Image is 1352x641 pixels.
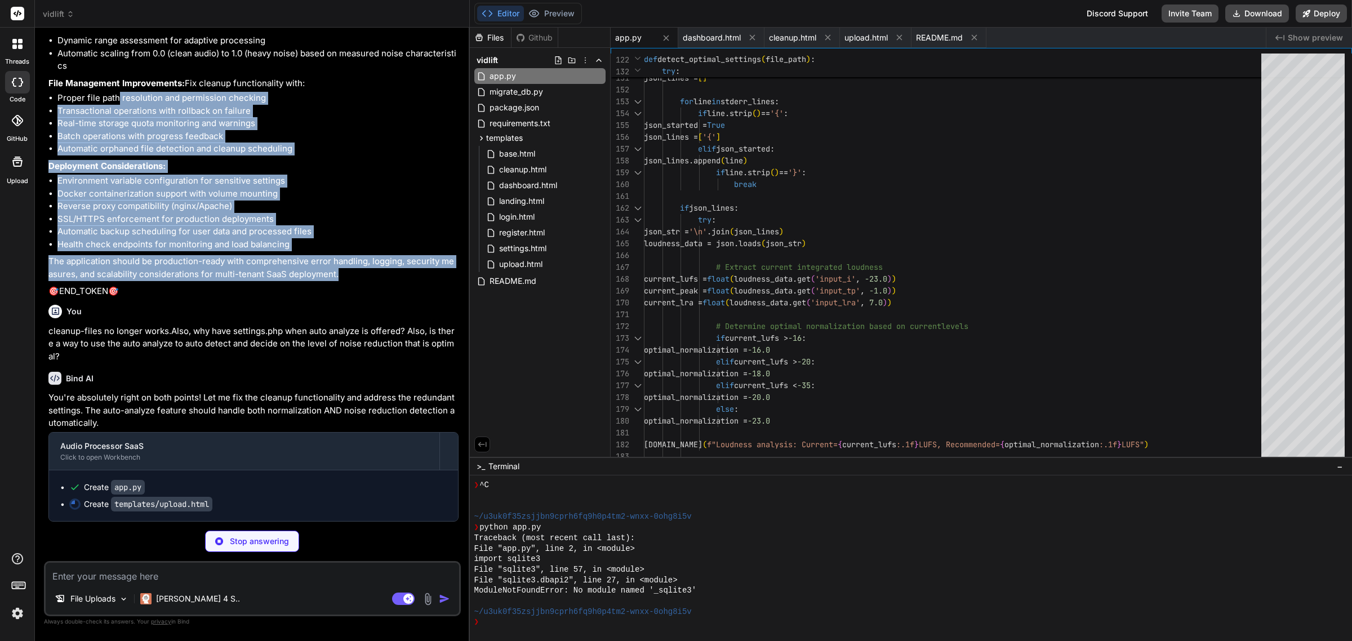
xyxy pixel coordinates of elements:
button: Deploy [1296,5,1347,23]
span: -16.0 [748,345,770,355]
div: 172 [611,320,629,332]
span: '{' [770,108,784,118]
span: '\n' [689,226,707,237]
span: ^C [479,480,489,491]
span: 132 [611,66,629,78]
span: : [802,333,806,343]
span: if [698,108,707,118]
span: ( [730,286,734,296]
span: : [711,215,716,225]
div: Create [84,498,212,510]
span: README.md [488,274,537,288]
span: : [675,66,680,76]
span: ModuleNotFoundError: No module named '_sqlite3' [474,585,697,596]
span: ] [716,132,721,142]
div: Click to collapse the range. [630,380,645,391]
span: : [734,203,739,213]
p: File Uploads [70,593,115,604]
h6: Bind AI [66,373,94,384]
span: line [725,155,743,166]
span: levels [941,321,968,331]
span: File "sqlite3", line 57, in <module> [474,564,644,575]
span: } [914,439,919,449]
span: import sqlite3 [474,554,541,564]
span: json_lines [734,226,779,237]
span: loudness_data.get [734,286,811,296]
span: login.html [498,210,536,224]
img: icon [439,593,450,604]
div: Click to collapse the range. [630,202,645,214]
span: ) [892,286,896,296]
li: Environment variable configuration for sensitive settings [57,175,459,188]
span: 7.0 [869,297,883,308]
span: upload.html [498,257,544,271]
span: dashboard.html [683,32,741,43]
span: .join [707,226,730,237]
span: cleanup.html [769,32,816,43]
span: current_lufs [842,439,896,449]
span: : [811,357,815,367]
span: current_lufs > [725,333,788,343]
div: 174 [611,344,629,356]
button: Preview [524,6,579,21]
span: file_path [766,54,806,64]
h6: You [66,306,82,317]
span: else [716,404,734,414]
span: templates [486,132,523,144]
span: [DOMAIN_NAME] [644,439,702,449]
div: 168 [611,273,629,285]
strong: File Management Improvements: [48,78,185,88]
div: 182 [611,439,629,451]
button: Audio Processor SaaSClick to open Workbench [49,433,439,470]
span: -16 [788,333,802,343]
div: 169 [611,285,629,297]
li: SSL/HTTPS enforcement for production deployments [57,213,459,226]
div: 178 [611,391,629,403]
span: break [734,179,757,189]
li: Reverse proxy compatibility (nginx/Apache) [57,200,459,213]
span: ] [702,73,707,83]
p: The application should be production-ready with comprehensive error handling, logging, security m... [48,255,459,281]
div: Click to collapse the range. [630,332,645,344]
img: settings [8,604,27,623]
div: 166 [611,250,629,261]
div: 156 [611,131,629,143]
span: -18.0 [748,368,770,379]
button: Invite Team [1162,5,1218,23]
span: current_lufs > [734,357,797,367]
span: -23.0 [748,416,770,426]
span: , [860,297,865,308]
button: Download [1225,5,1289,23]
span: if [716,333,725,343]
span: json_lines = [644,73,698,83]
span: ❯ [474,480,480,491]
div: 154 [611,108,629,119]
button: − [1335,457,1345,475]
div: Create [84,482,145,493]
div: Audio Processor SaaS [60,440,428,452]
span: try [698,215,711,225]
img: Claude 4 Sonnet [140,593,152,604]
span: ) [887,286,892,296]
li: Dynamic range assessment for adaptive processing [57,34,459,47]
span: : [775,96,779,106]
p: You're absolutely right on both points! Let me fix the cleanup functionality and address the redu... [48,391,459,430]
div: Files [470,32,511,43]
div: 162 [611,202,629,214]
span: -35 [797,380,811,390]
div: Click to collapse the range. [630,96,645,108]
span: Show preview [1288,32,1343,43]
span: # Extract current integrated loudness [716,262,883,272]
span: ( [806,297,811,308]
span: optimal_normalization = [644,392,748,402]
span: : [734,404,739,414]
span: ) [806,54,811,64]
label: Upload [7,176,28,186]
span: ( [725,297,730,308]
span: == [761,108,770,118]
span: in [711,96,721,106]
span: : [770,144,775,154]
span: if [680,203,689,213]
div: 155 [611,119,629,131]
span: json_lines = [644,132,698,142]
